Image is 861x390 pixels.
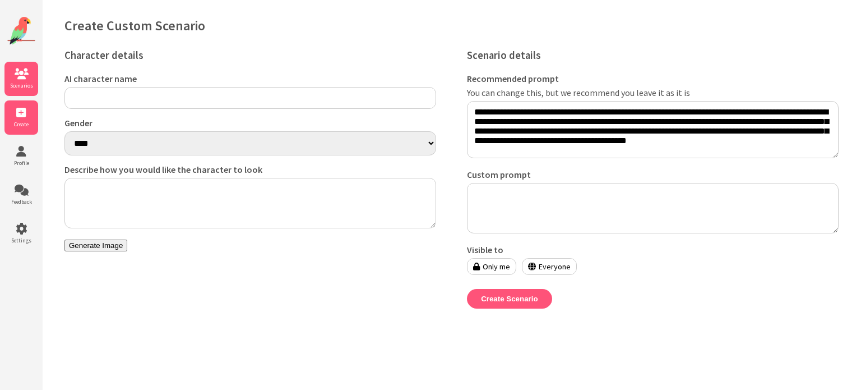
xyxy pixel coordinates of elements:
[4,198,38,205] span: Feedback
[64,240,127,251] button: Generate Image
[467,169,839,180] label: Custom prompt
[467,289,552,309] button: Create Scenario
[4,159,38,167] span: Profile
[7,17,35,45] img: Website Logo
[467,258,516,275] label: Only me
[467,87,839,98] label: You can change this, but we recommend you leave it as it is
[467,49,839,62] h3: Scenario details
[4,237,38,244] span: Settings
[64,117,436,129] label: Gender
[522,258,577,275] label: Everyone
[4,82,38,89] span: Scenarios
[467,244,839,255] label: Visible to
[467,73,839,84] label: Recommended prompt
[64,17,839,34] h1: Create Custom Scenario
[64,73,436,84] label: AI character name
[4,121,38,128] span: Create
[64,164,436,175] label: Describe how you would like the character to look
[64,49,436,62] h3: Character details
